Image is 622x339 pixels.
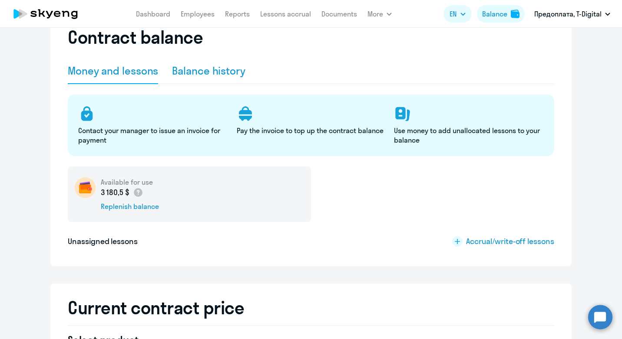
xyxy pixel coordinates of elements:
[482,9,507,19] div: Balance
[68,297,554,318] h2: Current contract price
[181,10,215,18] a: Employees
[75,177,96,198] img: wallet-circle.png
[101,202,159,211] div: Replenish balance
[136,10,170,18] a: Dashboard
[466,236,554,247] span: Accrual/write-off lessons
[450,9,457,19] span: EN
[68,27,203,48] h2: Contract balance
[68,236,138,247] h5: Unassigned lessons
[260,10,311,18] a: Lessons accrual
[394,126,542,145] p: Use money to add unallocated lessons to your balance
[237,126,384,135] p: Pay the invoice to top up the contract balance
[530,3,615,24] button: Предоплата, T-Digital
[101,187,143,198] p: 3 180,5 $
[101,177,159,187] h5: Available for use
[78,126,226,145] p: Contact your manager to issue an invoice for payment
[172,64,245,78] div: Balance history
[367,5,392,23] button: More
[225,10,250,18] a: Reports
[321,10,357,18] a: Documents
[477,5,525,23] button: Balancebalance
[534,9,602,19] p: Предоплата, T-Digital
[68,64,158,78] div: Money and lessons
[443,5,472,23] button: EN
[511,10,519,18] img: balance
[367,9,383,19] span: More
